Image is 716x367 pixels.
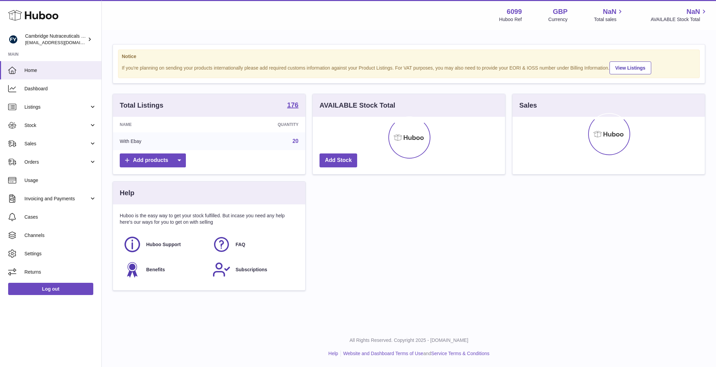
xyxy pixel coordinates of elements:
span: Stock [24,122,89,129]
span: Usage [24,177,96,184]
span: FAQ [235,241,245,248]
a: Benefits [123,260,206,279]
span: Total sales [594,16,624,23]
td: With Ebay [113,132,210,150]
span: NaN [603,7,616,16]
span: NaN [686,7,700,16]
h3: Total Listings [120,101,163,110]
p: Huboo is the easy way to get your stock fulfilled. But incase you need any help here's our ways f... [120,213,298,225]
span: Sales [24,141,89,147]
div: If you're planning on sending your products internationally please add required customs informati... [122,60,696,74]
a: 20 [292,138,298,144]
span: Dashboard [24,86,96,92]
span: Subscriptions [235,267,267,273]
a: Add products [120,153,186,167]
h3: Sales [519,101,537,110]
span: Orders [24,159,89,165]
span: Settings [24,251,96,257]
div: Huboo Ref [499,16,522,23]
th: Quantity [210,117,305,132]
a: Help [328,351,338,356]
a: Service Terms & Conditions [431,351,489,356]
th: Name [113,117,210,132]
a: Website and Dashboard Terms of Use [343,351,423,356]
a: View Listings [609,61,651,74]
a: Subscriptions [212,260,295,279]
a: 176 [287,102,298,110]
a: Huboo Support [123,235,206,254]
h3: AVAILABLE Stock Total [320,101,395,110]
a: NaN Total sales [594,7,624,23]
strong: 176 [287,102,298,108]
p: All Rights Reserved. Copyright 2025 - [DOMAIN_NAME] [107,337,711,344]
span: Home [24,67,96,74]
span: [EMAIL_ADDRESS][DOMAIN_NAME] [25,40,100,45]
h3: Help [120,188,134,198]
span: Channels [24,232,96,239]
span: Huboo Support [146,241,181,248]
a: Add Stock [320,153,357,167]
a: NaN AVAILABLE Stock Total [651,7,708,23]
span: AVAILABLE Stock Total [651,16,708,23]
strong: Notice [122,53,696,60]
strong: GBP [553,7,567,16]
strong: 6099 [507,7,522,16]
span: Invoicing and Payments [24,196,89,202]
span: Cases [24,214,96,220]
span: Benefits [146,267,165,273]
a: Log out [8,283,93,295]
li: and [341,350,489,357]
div: Currency [548,16,568,23]
span: Returns [24,269,96,275]
img: huboo@camnutra.com [8,34,18,44]
div: Cambridge Nutraceuticals Ltd [25,33,86,46]
a: FAQ [212,235,295,254]
span: Listings [24,104,89,110]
